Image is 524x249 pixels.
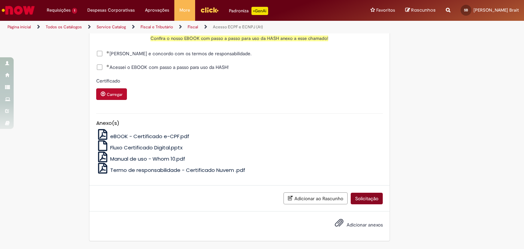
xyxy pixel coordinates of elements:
span: [PERSON_NAME] e concordo com os termos de responsabilidade. [106,50,251,57]
span: Acessei o EBOOK com passo a passo para uso da HASH! [106,64,229,71]
a: Fiscal e Tributário [141,24,173,30]
img: ServiceNow [1,3,36,17]
span: [PERSON_NAME] Brait [474,7,519,13]
span: Certificado [96,78,121,84]
span: Obrigatório Preenchido [106,51,110,54]
a: Fluxo Certificado Digital.pptx [96,144,183,151]
span: Favoritos [376,7,395,14]
span: 1 [72,8,77,14]
a: Rascunhos [405,7,436,14]
div: Padroniza [229,7,268,15]
span: SB [464,8,468,12]
ul: Trilhas de página [5,21,344,33]
span: Despesas Corporativas [87,7,135,14]
button: Solicitação [351,193,383,204]
a: eBOOK - Certificado e-CPF.pdf [96,133,190,140]
button: Adicionar ao Rascunho [283,192,348,204]
span: eBOOK - Certificado e-CPF.pdf [110,133,189,140]
a: Service Catalog [97,24,126,30]
span: Requisições [47,7,71,14]
span: Rascunhos [411,7,436,13]
h5: Anexo(s) [96,120,383,126]
small: Carregar [107,92,122,97]
span: Manual de uso - Whom 10.pdf [110,155,185,162]
a: Todos os Catálogos [46,24,82,30]
span: More [179,7,190,14]
a: Manual de uso - Whom 10.pdf [96,155,186,162]
span: Aprovações [145,7,169,14]
span: Confira o nosso EBOOK com passo a passo para uso da HASH anexo a esse chamado! [150,35,328,41]
a: Página inicial [8,24,31,30]
span: Fluxo Certificado Digital.pptx [110,144,183,151]
a: Acesso ECPF e ECNPJ (A1) [213,24,263,30]
span: Obrigatório Preenchido [106,64,110,67]
button: Adicionar anexos [333,217,345,232]
img: click_logo_yellow_360x200.png [200,5,219,15]
a: Fiscal [188,24,198,30]
a: Termo de responsabilidade - Certificado Nuvem .pdf [96,166,246,174]
span: Adicionar anexos [347,222,383,228]
button: Carregar anexo de Certificado [96,88,127,100]
span: Termo de responsabilidade - Certificado Nuvem .pdf [110,166,245,174]
p: +GenAi [251,7,268,15]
